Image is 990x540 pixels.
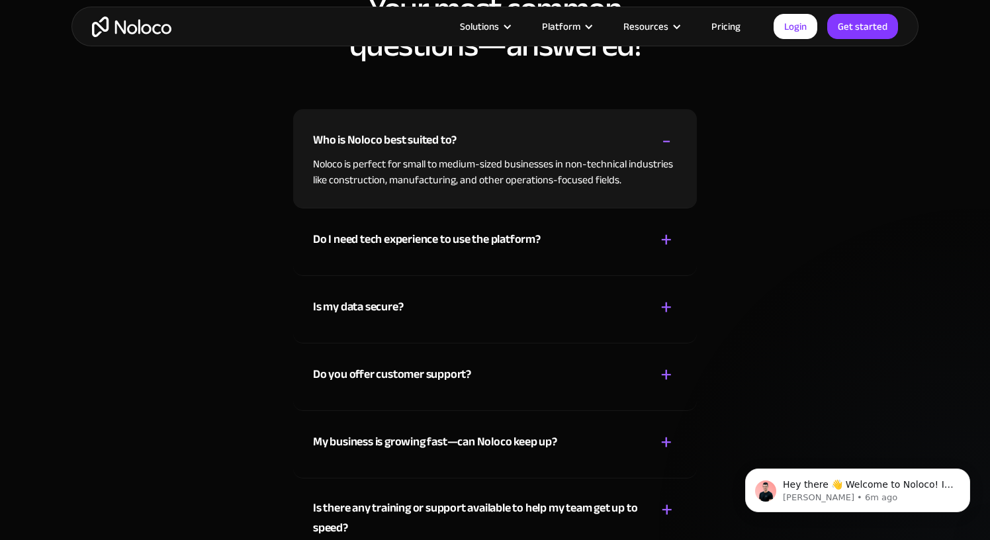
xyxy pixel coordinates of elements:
[525,18,607,35] div: Platform
[660,363,672,386] div: +
[313,365,471,384] div: Do you offer customer support?
[460,18,499,35] div: Solutions
[92,17,171,37] a: home
[313,297,403,317] div: Is my data secure?
[313,230,541,249] div: Do I need tech experience to use the platform?
[695,18,757,35] a: Pricing
[607,18,695,35] div: Resources
[660,431,672,454] div: +
[542,18,580,35] div: Platform
[660,296,672,319] div: +
[313,130,457,150] div: Who is Noloco best suited to?
[443,18,525,35] div: Solutions
[313,432,557,452] div: My business is growing fast—can Noloco keep up?
[662,129,671,152] div: -
[827,14,898,39] a: Get started
[623,18,668,35] div: Resources
[313,498,642,538] div: Is there any training or support available to help my team get up to speed?
[661,498,673,521] div: +
[660,228,672,251] div: +
[313,156,677,188] p: Noloco is perfect for small to medium-sized businesses in non-technical industries like construct...
[725,441,990,533] iframe: Intercom notifications message
[774,14,817,39] a: Login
